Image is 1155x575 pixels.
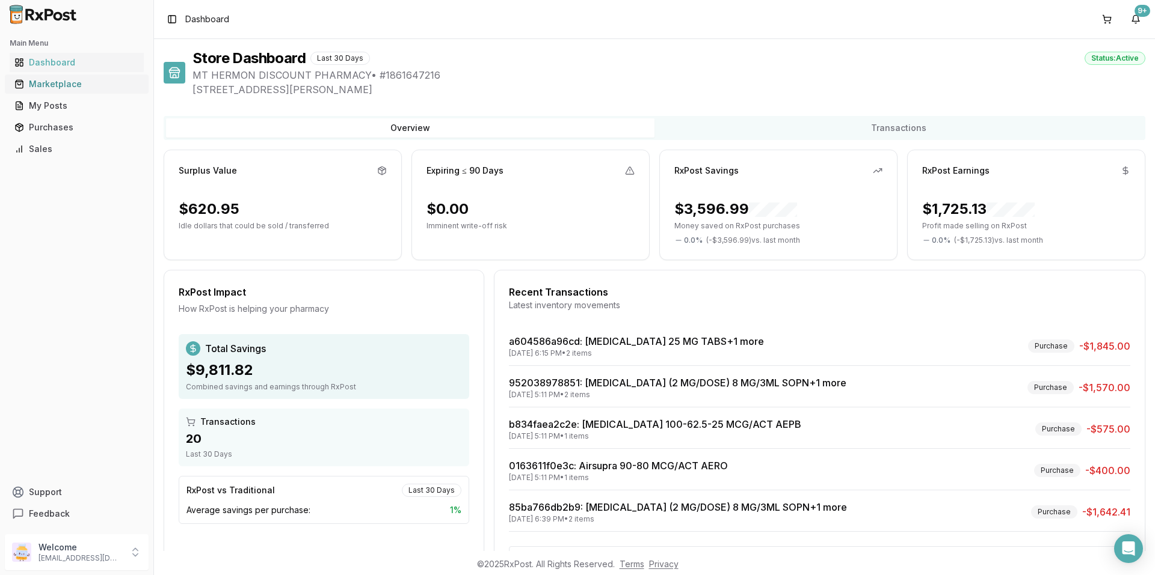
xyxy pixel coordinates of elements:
[12,543,31,562] img: User avatar
[674,199,797,219] div: $3,596.99
[5,53,149,72] button: Dashboard
[427,165,504,177] div: Expiring ≤ 90 Days
[186,361,462,380] div: $9,811.82
[427,199,469,219] div: $0.00
[509,514,847,524] div: [DATE] 6:39 PM • 2 items
[5,96,149,115] button: My Posts
[14,143,139,155] div: Sales
[1031,505,1077,519] div: Purchase
[1082,505,1130,519] span: -$1,642.41
[185,13,229,25] span: Dashboard
[922,199,1035,219] div: $1,725.13
[179,303,469,315] div: How RxPost is helping your pharmacy
[5,481,149,503] button: Support
[922,165,990,177] div: RxPost Earnings
[5,75,149,94] button: Marketplace
[1126,10,1145,29] button: 9+
[932,236,950,245] span: 0.0 %
[186,484,275,496] div: RxPost vs Traditional
[5,139,149,159] button: Sales
[1034,464,1080,477] div: Purchase
[674,165,739,177] div: RxPost Savings
[649,559,679,569] a: Privacy
[427,221,635,231] p: Imminent write-off risk
[200,416,256,428] span: Transactions
[509,473,728,482] div: [DATE] 5:11 PM • 1 items
[29,508,70,520] span: Feedback
[509,335,764,347] a: a604586a96cd: [MEDICAL_DATA] 25 MG TABS+1 more
[1114,534,1143,563] div: Open Intercom Messenger
[192,68,1145,82] span: MT HERMON DISCOUNT PHARMACY • # 1861647216
[179,285,469,299] div: RxPost Impact
[186,504,310,516] span: Average savings per purchase:
[706,236,800,245] span: ( - $3,596.99 ) vs. last month
[1085,52,1145,65] div: Status: Active
[10,95,144,117] a: My Posts
[509,390,846,400] div: [DATE] 5:11 PM • 2 items
[192,49,306,68] h1: Store Dashboard
[179,165,237,177] div: Surplus Value
[1079,339,1130,353] span: -$1,845.00
[310,52,370,65] div: Last 30 Days
[192,82,1145,97] span: [STREET_ADDRESS][PERSON_NAME]
[5,118,149,137] button: Purchases
[509,431,801,441] div: [DATE] 5:11 PM • 1 items
[954,236,1043,245] span: ( - $1,725.13 ) vs. last month
[14,56,139,68] div: Dashboard
[186,382,462,392] div: Combined savings and earnings through RxPost
[205,341,266,356] span: Total Savings
[674,221,882,231] p: Money saved on RxPost purchases
[922,221,1130,231] p: Profit made selling on RxPost
[166,118,654,138] button: Overview
[1135,5,1150,17] div: 9+
[14,121,139,133] div: Purchases
[10,52,144,73] a: Dashboard
[5,5,82,24] img: RxPost Logo
[509,418,801,430] a: b834faea2c2e: [MEDICAL_DATA] 100-62.5-25 MCG/ACT AEPB
[10,138,144,160] a: Sales
[509,285,1130,299] div: Recent Transactions
[620,559,644,569] a: Terms
[38,541,122,553] p: Welcome
[38,553,122,563] p: [EMAIL_ADDRESS][DOMAIN_NAME]
[509,546,1130,565] button: View All Transactions
[1079,380,1130,395] span: -$1,570.00
[509,377,846,389] a: 952038978851: [MEDICAL_DATA] (2 MG/DOSE) 8 MG/3ML SOPN+1 more
[10,38,144,48] h2: Main Menu
[654,118,1143,138] button: Transactions
[179,199,239,219] div: $620.95
[1086,422,1130,436] span: -$575.00
[14,100,139,112] div: My Posts
[10,117,144,138] a: Purchases
[1028,339,1074,353] div: Purchase
[684,236,703,245] span: 0.0 %
[10,73,144,95] a: Marketplace
[14,78,139,90] div: Marketplace
[186,449,462,459] div: Last 30 Days
[5,503,149,525] button: Feedback
[509,460,728,472] a: 0163611f0e3c: Airsupra 90-80 MCG/ACT AERO
[1027,381,1074,394] div: Purchase
[185,13,229,25] nav: breadcrumb
[509,501,847,513] a: 85ba766db2b9: [MEDICAL_DATA] (2 MG/DOSE) 8 MG/3ML SOPN+1 more
[186,430,462,447] div: 20
[509,299,1130,311] div: Latest inventory movements
[179,221,387,231] p: Idle dollars that could be sold / transferred
[1085,463,1130,478] span: -$400.00
[1035,422,1082,436] div: Purchase
[450,504,461,516] span: 1 %
[402,484,461,497] div: Last 30 Days
[509,348,764,358] div: [DATE] 6:15 PM • 2 items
